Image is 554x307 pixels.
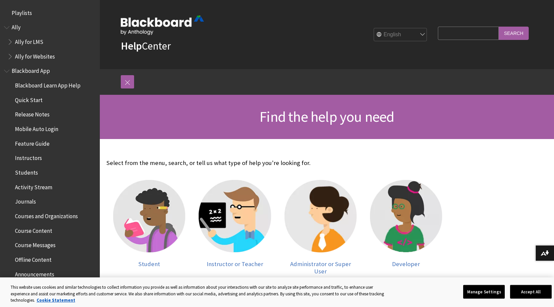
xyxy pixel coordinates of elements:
[4,22,96,62] nav: Book outline for Anthology Ally Help
[15,167,38,176] span: Students
[510,285,552,299] button: Accept All
[15,225,52,234] span: Course Content
[15,153,42,162] span: Instructors
[106,159,449,167] p: Select from the menu, search, or tell us what type of help you're looking for.
[15,240,56,249] span: Course Messages
[121,16,204,35] img: Blackboard by Anthology
[12,22,21,31] span: Ally
[15,51,55,60] span: Ally for Websites
[121,39,142,53] strong: Help
[374,28,427,42] select: Site Language Selector
[284,180,357,275] a: Administrator Administrator or Super User
[199,180,271,252] img: Instructor
[15,269,54,278] span: Announcements
[15,254,52,263] span: Offline Content
[15,182,52,191] span: Activity Stream
[121,39,171,53] a: HelpCenter
[37,297,75,303] a: More information about your privacy, opens in a new tab
[199,180,271,275] a: Instructor Instructor or Teacher
[15,123,58,132] span: Mobile Auto Login
[370,180,442,275] a: Developer
[113,180,185,252] img: Student
[15,109,50,118] span: Release Notes
[113,180,185,275] a: Student Student
[290,260,351,275] span: Administrator or Super User
[15,138,50,147] span: Feature Guide
[499,27,529,40] input: Search
[4,7,96,19] nav: Book outline for Playlists
[15,36,43,45] span: Ally for LMS
[15,211,78,220] span: Courses and Organizations
[138,260,160,268] span: Student
[207,260,263,268] span: Instructor or Teacher
[11,284,388,304] div: This website uses cookies and similar technologies to collect information you provide as well as ...
[392,260,420,268] span: Developer
[12,66,50,75] span: Blackboard App
[15,196,36,205] span: Journals
[15,94,43,103] span: Quick Start
[15,80,81,89] span: Blackboard Learn App Help
[284,180,357,252] img: Administrator
[12,7,32,16] span: Playlists
[260,107,394,126] span: Find the help you need
[463,285,505,299] button: Manage Settings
